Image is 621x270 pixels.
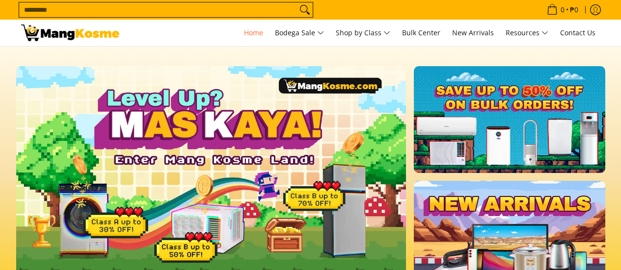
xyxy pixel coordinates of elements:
button: Search [297,2,313,17]
a: Bodega Sale [270,20,329,46]
span: • [544,4,581,15]
span: Contact Us [560,28,595,37]
span: New Arrivals [452,28,494,37]
span: Shop by Class [336,27,390,39]
span: Home [244,28,263,37]
img: Mang Kosme: Your Home Appliances Warehouse Sale Partner! [21,25,119,41]
span: Resources [506,27,548,39]
a: Bulk Center [397,20,445,46]
span: Bodega Sale [275,27,324,39]
a: New Arrivals [447,20,499,46]
a: Contact Us [555,20,600,46]
a: Shop by Class [331,20,395,46]
a: Home [239,20,268,46]
span: 0 [559,6,566,13]
a: Resources [501,20,553,46]
span: ₱0 [568,6,580,13]
span: Bulk Center [402,28,440,37]
nav: Main Menu [129,20,600,46]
